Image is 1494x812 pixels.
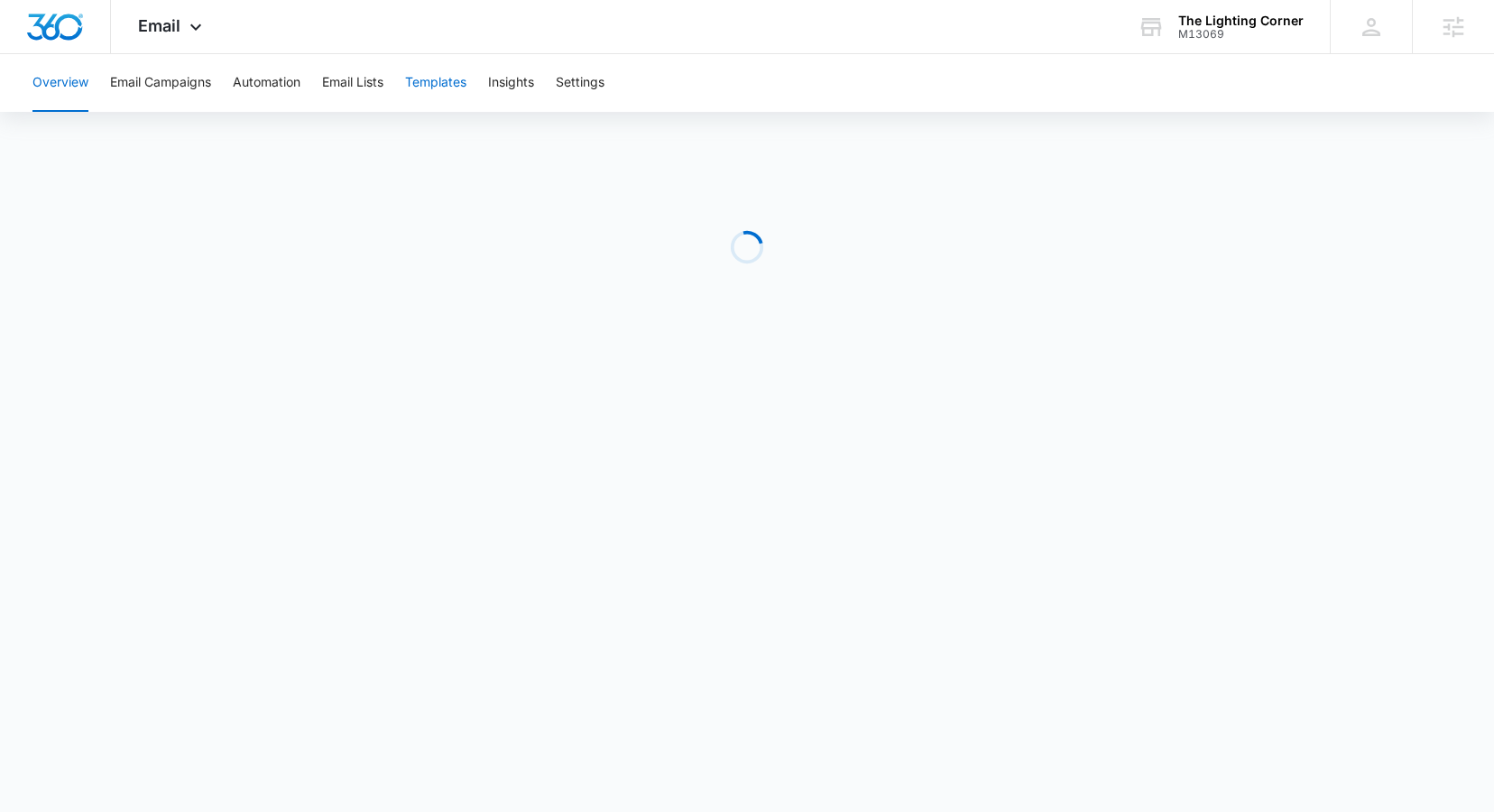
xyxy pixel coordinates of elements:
[405,54,466,112] button: Templates
[32,54,88,112] button: Overview
[138,16,180,35] span: Email
[556,54,604,112] button: Settings
[110,54,211,112] button: Email Campaigns
[1178,14,1304,28] div: account name
[1178,28,1304,41] div: account id
[488,54,534,112] button: Insights
[233,54,300,112] button: Automation
[322,54,383,112] button: Email Lists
